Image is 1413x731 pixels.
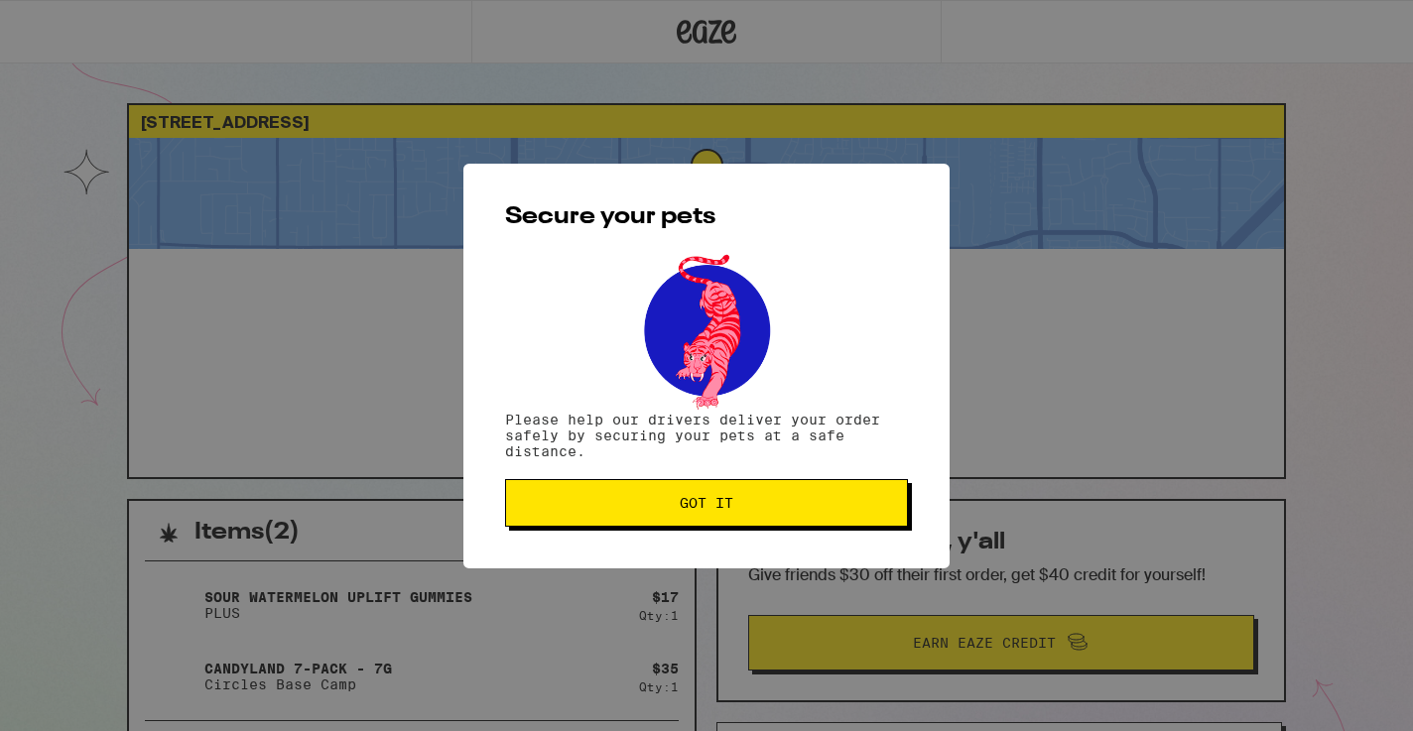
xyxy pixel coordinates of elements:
span: Hi. Need any help? [12,14,143,30]
p: Please help our drivers deliver your order safely by securing your pets at a safe distance. [505,412,908,459]
h2: Secure your pets [505,205,908,229]
img: pets [625,249,788,412]
span: Got it [680,496,733,510]
button: Got it [505,479,908,527]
